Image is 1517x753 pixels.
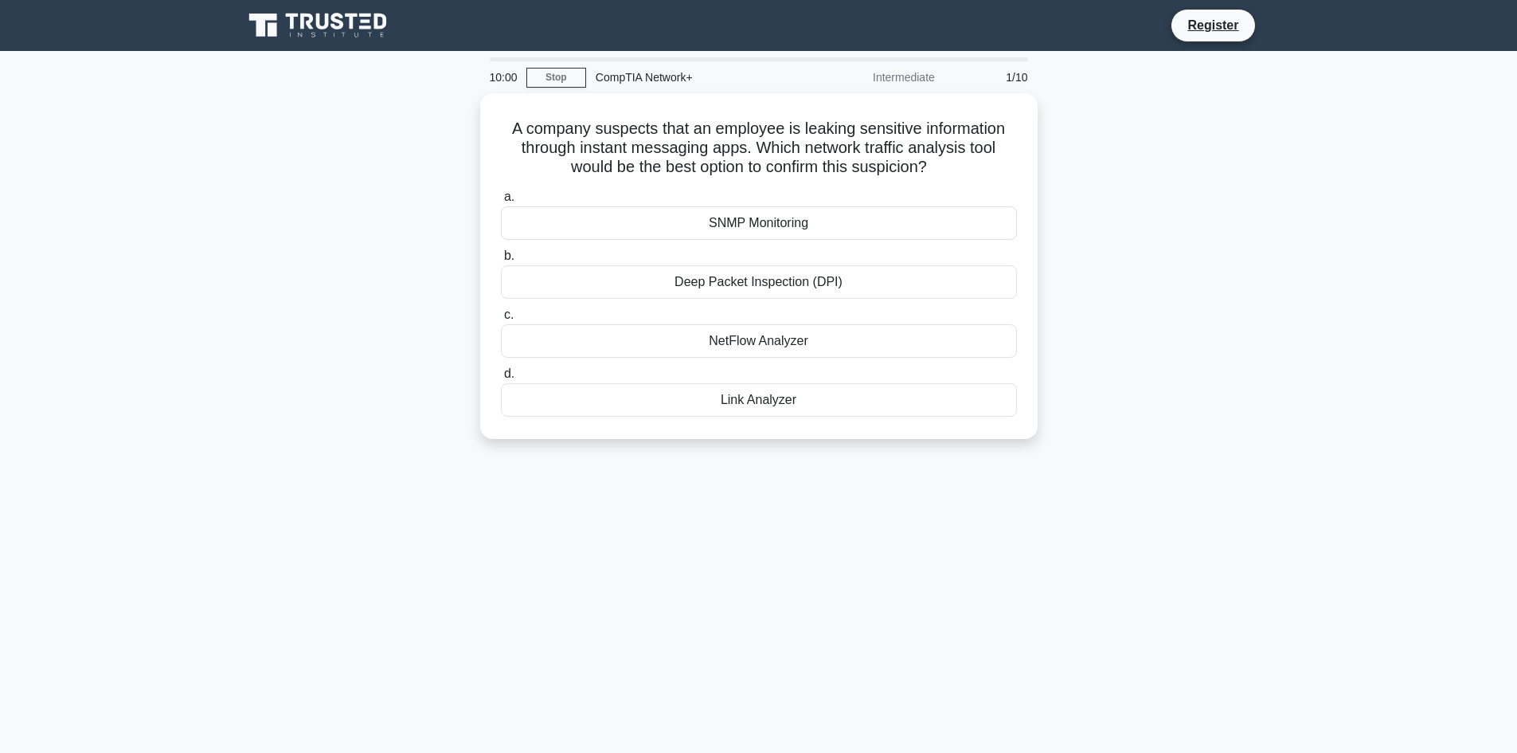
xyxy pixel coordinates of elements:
[504,367,514,380] span: d.
[1178,15,1248,35] a: Register
[805,61,944,93] div: Intermediate
[504,249,514,262] span: b.
[501,324,1017,358] div: NetFlow Analyzer
[944,61,1038,93] div: 1/10
[499,119,1019,178] h5: A company suspects that an employee is leaking sensitive information through instant messaging ap...
[504,190,514,203] span: a.
[526,68,586,88] a: Stop
[586,61,805,93] div: CompTIA Network+
[480,61,526,93] div: 10:00
[504,308,514,321] span: c.
[501,206,1017,240] div: SNMP Monitoring
[501,383,1017,417] div: Link Analyzer
[501,265,1017,299] div: Deep Packet Inspection (DPI)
